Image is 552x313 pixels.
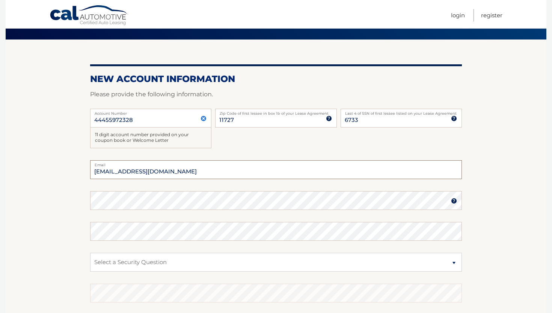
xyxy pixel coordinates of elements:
img: close.svg [201,115,207,122]
input: SSN or EIN (last 4 digits only) [341,109,462,128]
input: Account Number [90,109,211,128]
label: Account Number [90,109,211,115]
img: tooltip.svg [451,198,457,204]
a: Register [481,9,502,21]
h2: New Account Information [90,73,462,85]
img: tooltip.svg [326,115,332,122]
p: Please provide the following information. [90,89,462,100]
input: Zip Code [215,109,336,128]
label: Email [90,160,462,166]
img: tooltip.svg [451,115,457,122]
div: 11 digit account number provided on your coupon book or Welcome Letter [90,128,211,148]
label: Zip Code of first lessee in box 1b of your Lease Agreement [215,109,336,115]
label: Last 4 of SSN of first lessee listed on your Lease Agreement [341,109,462,115]
a: Login [451,9,465,21]
input: Email [90,160,462,179]
a: Cal Automotive [50,5,128,27]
